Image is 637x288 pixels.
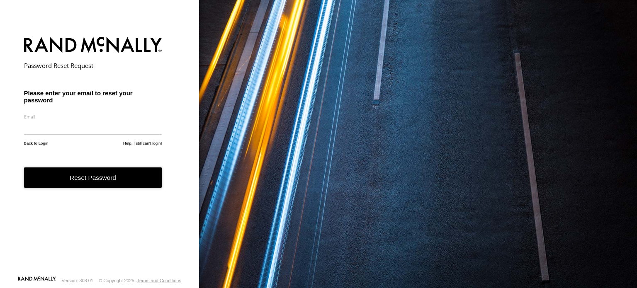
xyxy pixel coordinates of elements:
label: Email [24,114,162,120]
a: Help, I still can't login! [123,141,162,145]
div: © Copyright 2025 - [99,278,181,283]
h2: Password Reset Request [24,61,162,70]
div: Version: 308.01 [62,278,93,283]
a: Visit our Website [18,276,56,285]
img: Rand McNally [24,35,162,56]
a: Terms and Conditions [137,278,181,283]
a: Back to Login [24,141,49,145]
h3: Please enter your email to reset your password [24,90,162,104]
button: Reset Password [24,167,162,188]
